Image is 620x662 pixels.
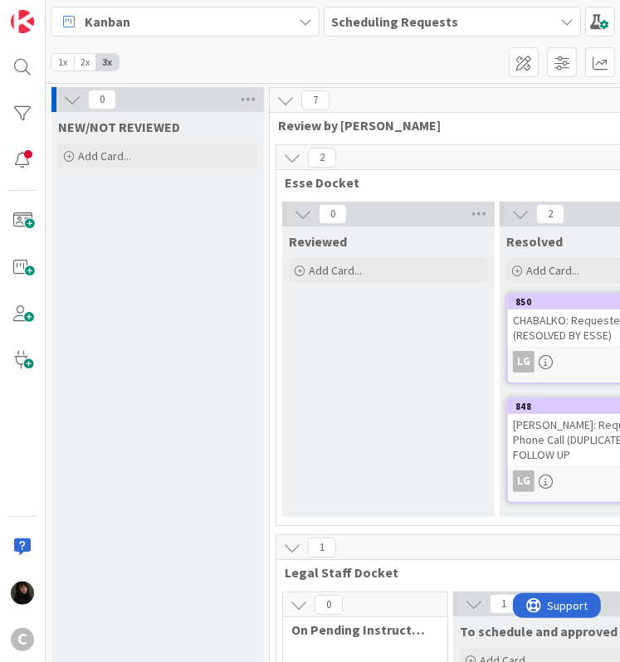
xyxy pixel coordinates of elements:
[319,204,347,224] span: 0
[331,13,458,30] b: Scheduling Requests
[308,148,336,168] span: 2
[460,623,618,640] span: To schedule and approved
[11,10,34,33] img: Visit kanbanzone.com
[51,54,74,71] span: 1x
[291,621,427,638] span: On Pending Instructed by Legal
[78,148,131,163] span: Add Card...
[11,628,34,651] div: C
[289,233,347,250] span: Reviewed
[58,119,180,135] span: NEW/NOT REVIEWED
[308,538,336,557] span: 1
[490,594,518,614] span: 1
[96,54,119,71] span: 3x
[74,54,96,71] span: 2x
[85,12,130,32] span: Kanban
[513,351,535,372] div: LG
[513,470,535,492] div: LG
[506,233,563,250] span: Resolved
[301,90,330,110] span: 7
[526,263,579,278] span: Add Card...
[536,204,564,224] span: 2
[35,2,76,22] span: Support
[11,582,34,605] img: ES
[315,595,343,615] span: 0
[88,90,116,110] span: 0
[309,263,362,278] span: Add Card...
